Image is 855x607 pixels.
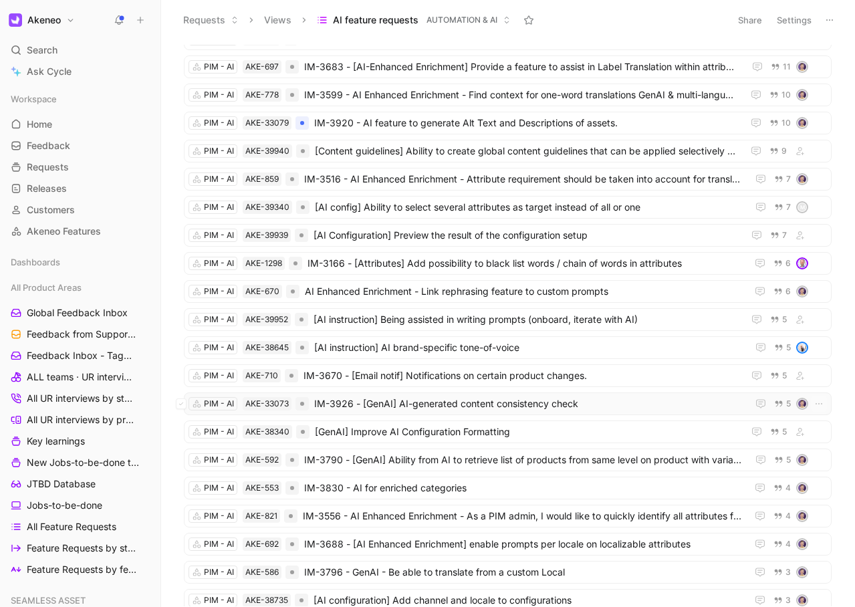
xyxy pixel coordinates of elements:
[798,483,807,493] img: avatar
[798,568,807,577] img: avatar
[245,566,279,579] div: AKE-586
[798,174,807,184] img: avatar
[304,87,737,103] span: IM-3599 - AI Enhanced Enrichment - Find context for one-word translations GenAI & multi-language ...
[781,119,791,127] span: 10
[5,62,155,82] a: Ask Cycle
[5,157,155,177] a: Requests
[184,505,832,527] a: PIM - AIAKE-821IM-3556 - AI Enhanced Enrichment - As a PIM admin, I would like to quickly identif...
[771,453,793,467] button: 5
[786,344,791,352] span: 5
[5,517,155,537] a: All Feature Requests
[204,144,234,158] div: PIM - AI
[11,281,82,294] span: All Product Areas
[5,495,155,515] a: Jobs-to-be-done
[184,533,832,556] a: PIM - AIAKE-692IM-3688 - [AI Enhanced Enrichment] enable prompts per locale on localizable attrib...
[245,229,288,242] div: AKE-39939
[798,596,807,605] img: avatar
[27,139,70,152] span: Feedback
[245,88,279,102] div: AKE-778
[5,324,155,344] a: Feedback from Support Team
[786,203,791,211] span: 7
[311,10,517,30] button: AI feature requestsAUTOMATION & AI
[308,255,741,271] span: IM-3166 - [Attributes] Add possibility to black list words / chain of words in attributes
[767,116,793,130] button: 10
[27,392,137,405] span: All UR interviews by status
[245,257,282,270] div: AKE-1298
[177,10,245,30] button: Requests
[184,336,832,359] a: PIM - AIAKE-38645[AI instruction] AI brand-specific tone-of-voice5avatar
[27,477,96,491] span: JTBD Database
[204,285,234,298] div: PIM - AI
[204,566,234,579] div: PIM - AI
[27,541,138,555] span: Feature Requests by status
[5,538,155,558] a: Feature Requests by status
[315,143,737,159] span: [Content guidelines] Ability to create global content guidelines that can be applied selectively ...
[184,420,832,443] a: PIM - AIAKE-38340[GenAI] Improve AI Configuration Formatting5
[782,231,787,239] span: 7
[304,452,742,468] span: IM-3790 - [GenAI] Ability from AI to retrieve list of products from same level on product with va...
[136,306,150,320] button: View actions
[314,396,742,412] span: IM-3926 - [GenAI] AI-generated content consistency check
[5,346,155,366] a: Feedback Inbox - Tagging
[5,89,155,109] div: Workspace
[204,229,234,242] div: PIM - AI
[27,563,138,576] span: Feature Requests by feature
[245,369,278,382] div: AKE-710
[204,201,234,214] div: PIM - AI
[767,88,793,102] button: 10
[5,136,155,156] a: Feedback
[27,14,61,26] h1: Akeneo
[767,424,789,439] button: 5
[304,480,741,496] span: IM-3830 - AI for enriched categories
[204,257,234,270] div: PIM - AI
[204,537,234,551] div: PIM - AI
[771,200,793,215] button: 7
[143,456,156,469] button: View actions
[798,343,807,352] img: avatar
[27,225,101,238] span: Akeneo Features
[184,84,832,106] a: PIM - AIAKE-778IM-3599 - AI Enhanced Enrichment - Find context for one-word translations GenAI & ...
[333,13,418,27] span: AI feature requests
[9,13,22,27] img: Akeneo
[785,540,791,548] span: 4
[27,349,137,362] span: Feedback Inbox - Tagging
[5,388,155,408] a: All UR interviews by status
[771,509,793,523] button: 4
[771,11,818,29] button: Settings
[204,172,234,186] div: PIM - AI
[245,453,279,467] div: AKE-592
[27,499,102,512] span: Jobs-to-be-done
[782,428,787,436] span: 5
[5,11,78,29] button: AkeneoAkeneo
[5,431,155,451] a: Key learnings
[245,144,289,158] div: AKE-39940
[771,172,793,187] button: 7
[184,449,832,471] a: PIM - AIAKE-592IM-3790 - [GenAI] Ability from AI to retrieve list of products from same level on ...
[204,425,234,439] div: PIM - AI
[184,477,832,499] a: PIM - AIAKE-553IM-3830 - AI for enriched categories4avatar
[245,537,279,551] div: AKE-692
[314,115,737,131] span: IM-3920 - AI feature to generate Alt Text and Descriptions of assets.
[204,88,234,102] div: PIM - AI
[27,520,116,533] span: All Feature Requests
[303,368,738,384] span: IM-3670 - [Email notif] Notifications on certain product changes.
[27,160,69,174] span: Requests
[304,59,739,75] span: IM-3683 - [AI-Enhanced Enrichment] Provide a feature to assist in Label Translation within attrib...
[5,114,155,134] a: Home
[245,341,289,354] div: AKE-38645
[184,364,832,387] a: PIM - AIAKE-710IM-3670 - [Email notif] Notifications on certain product changes.5
[184,55,832,78] a: PIM - AIAKE-697IM-3683 - [AI-Enhanced Enrichment] Provide a feature to assist in Label Translatio...
[771,340,793,355] button: 5
[245,116,289,130] div: AKE-33079
[204,594,234,607] div: PIM - AI
[767,228,789,243] button: 7
[245,481,279,495] div: AKE-553
[5,367,155,387] a: ALL teams · UR interviews
[767,144,789,158] button: 9
[184,252,832,275] a: PIM - AIAKE-1298IM-3166 - [Attributes] Add possibility to black list words / chain of words in at...
[137,349,150,362] button: View actions
[204,116,234,130] div: PIM - AI
[798,539,807,549] img: avatar
[771,256,793,271] button: 6
[5,303,155,323] a: Global Feedback Inbox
